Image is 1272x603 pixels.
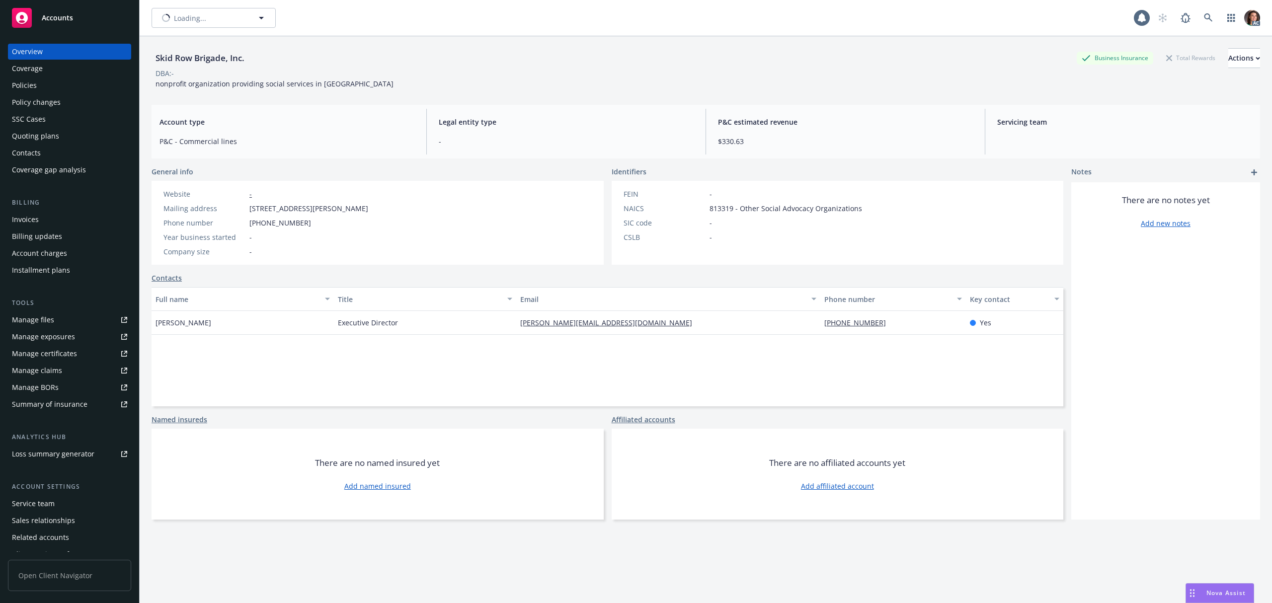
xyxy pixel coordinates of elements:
[12,212,39,227] div: Invoices
[1141,218,1191,228] a: Add new notes
[718,117,973,127] span: P&C estimated revenue
[8,145,131,161] a: Contacts
[1228,48,1260,68] button: Actions
[1228,49,1260,68] div: Actions
[8,482,131,492] div: Account settings
[8,496,131,512] a: Service team
[12,513,75,528] div: Sales relationships
[8,560,131,591] span: Open Client Navigator
[12,228,62,244] div: Billing updates
[8,513,131,528] a: Sales relationships
[8,546,131,562] a: Client navigator features
[338,317,398,328] span: Executive Director
[12,446,94,462] div: Loss summary generator
[970,294,1048,304] div: Key contact
[1153,8,1173,28] a: Start snowing
[8,94,131,110] a: Policy changes
[12,346,77,362] div: Manage certificates
[8,4,131,32] a: Accounts
[8,128,131,144] a: Quoting plans
[156,79,394,88] span: nonprofit organization providing social services in [GEOGRAPHIC_DATA]
[12,94,61,110] div: Policy changes
[152,273,182,283] a: Contacts
[1244,10,1260,26] img: photo
[710,189,712,199] span: -
[1186,583,1254,603] button: Nova Assist
[12,44,43,60] div: Overview
[624,232,706,242] div: CSLB
[344,481,411,491] a: Add named insured
[8,329,131,345] a: Manage exposures
[8,529,131,545] a: Related accounts
[8,212,131,227] a: Invoices
[12,363,62,378] div: Manage claims
[163,232,245,242] div: Year business started
[12,128,59,144] div: Quoting plans
[163,189,245,199] div: Website
[8,198,131,208] div: Billing
[249,203,368,214] span: [STREET_ADDRESS][PERSON_NAME]
[8,396,131,412] a: Summary of insurance
[624,218,706,228] div: SIC code
[710,218,712,228] span: -
[8,228,131,244] a: Billing updates
[156,317,211,328] span: [PERSON_NAME]
[1221,8,1241,28] a: Switch app
[249,246,252,257] span: -
[439,117,694,127] span: Legal entity type
[12,77,37,93] div: Policies
[12,162,86,178] div: Coverage gap analysis
[1161,52,1220,64] div: Total Rewards
[966,287,1063,311] button: Key contact
[12,396,87,412] div: Summary of insurance
[12,529,69,545] div: Related accounts
[174,13,206,23] span: Loading...
[8,245,131,261] a: Account charges
[8,44,131,60] a: Overview
[12,379,59,395] div: Manage BORs
[1248,166,1260,178] a: add
[152,52,248,65] div: Skid Row Brigade, Inc.
[801,481,874,491] a: Add affiliated account
[249,232,252,242] span: -
[249,218,311,228] span: [PHONE_NUMBER]
[159,136,414,147] span: P&C - Commercial lines
[315,457,440,469] span: There are no named insured yet
[1122,194,1210,206] span: There are no notes yet
[1206,589,1246,597] span: Nova Assist
[12,262,70,278] div: Installment plans
[12,145,41,161] div: Contacts
[520,318,700,327] a: [PERSON_NAME][EMAIL_ADDRESS][DOMAIN_NAME]
[334,287,516,311] button: Title
[997,117,1252,127] span: Servicing team
[8,446,131,462] a: Loss summary generator
[824,294,952,304] div: Phone number
[710,203,862,214] span: 813319 - Other Social Advocacy Organizations
[152,287,334,311] button: Full name
[163,246,245,257] div: Company size
[8,379,131,395] a: Manage BORs
[718,136,973,147] span: $330.63
[8,432,131,442] div: Analytics hub
[516,287,820,311] button: Email
[249,189,252,199] a: -
[12,496,55,512] div: Service team
[12,245,67,261] div: Account charges
[159,117,414,127] span: Account type
[1077,52,1153,64] div: Business Insurance
[338,294,501,304] div: Title
[12,61,43,76] div: Coverage
[612,166,646,177] span: Identifiers
[12,546,94,562] div: Client navigator features
[8,298,131,308] div: Tools
[12,329,75,345] div: Manage exposures
[612,414,675,425] a: Affiliated accounts
[152,414,207,425] a: Named insureds
[769,457,905,469] span: There are no affiliated accounts yet
[439,136,694,147] span: -
[824,318,894,327] a: [PHONE_NUMBER]
[8,346,131,362] a: Manage certificates
[520,294,805,304] div: Email
[624,203,706,214] div: NAICS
